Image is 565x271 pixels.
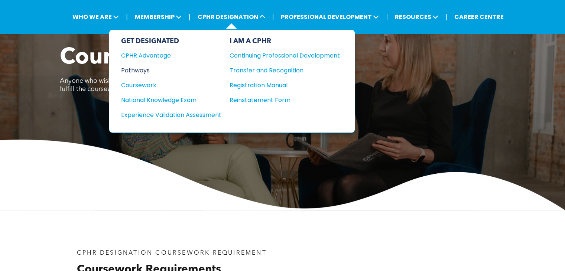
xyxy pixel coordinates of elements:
a: Transfer and Recognition [230,66,340,75]
div: Continuing Professional Development [230,51,329,60]
div: CPHR Advantage [121,51,211,60]
div: Reinstatement Form [230,95,329,105]
div: Registration Manual [230,81,329,90]
div: National Knowledge Exam [121,95,211,105]
div: Pathways [121,66,211,75]
a: CPHR Advantage [121,51,221,60]
li: | [189,9,191,25]
a: Registration Manual [230,81,340,90]
span: CPHR DESIGNATION [195,10,267,24]
div: Experience Validation Assessment [121,110,211,120]
a: Reinstatement Form [230,95,340,105]
a: Continuing Professional Development [230,51,340,60]
span: WHO WE ARE [70,10,121,24]
a: Experience Validation Assessment [121,110,221,120]
span: RESOURCES [393,10,441,24]
a: National Knowledge Exam [121,95,221,105]
span: CPHR DESIGNATION COURSEWORK REQUIREMENT [77,250,267,256]
span: Anyone who wishes to write the National Knowledge Exam (NKE) must fulfill the coursework requirem... [60,78,270,92]
li: | [386,9,388,25]
span: Coursework [60,47,191,69]
span: MEMBERSHIP [133,10,184,24]
a: Pathways [121,66,221,75]
div: Coursework [121,81,211,90]
a: Coursework [121,81,221,90]
div: GET DESIGNATED [121,37,221,45]
li: | [445,9,447,25]
li: | [126,9,128,25]
span: PROFESSIONAL DEVELOPMENT [279,10,381,24]
a: CAREER CENTRE [452,10,506,24]
div: Transfer and Recognition [230,66,329,75]
div: I AM A CPHR [230,37,340,45]
li: | [272,9,274,25]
